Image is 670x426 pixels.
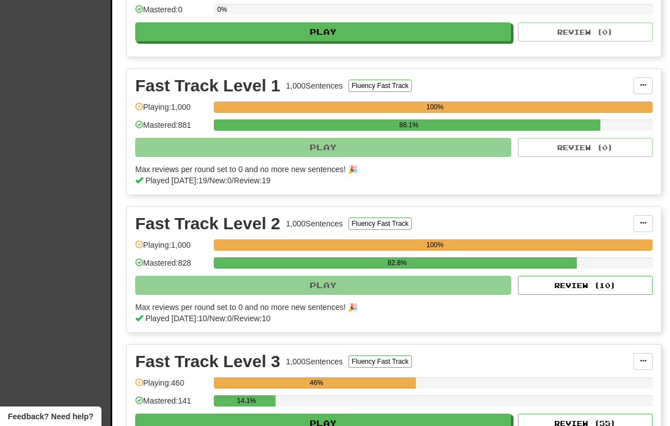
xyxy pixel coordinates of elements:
[217,119,600,131] div: 88.1%
[209,176,232,185] span: New: 0
[135,77,281,94] div: Fast Track Level 1
[518,138,653,157] button: Review (0)
[209,314,232,323] span: New: 0
[217,239,653,251] div: 100%
[135,239,208,258] div: Playing: 1,000
[286,356,343,367] div: 1,000 Sentences
[234,314,270,323] span: Review: 10
[348,355,412,368] button: Fluency Fast Track
[135,302,646,313] div: Max reviews per round set to 0 and no more new sentences! 🎉
[207,314,209,323] span: /
[135,119,208,138] div: Mastered: 881
[135,138,511,157] button: Play
[135,215,281,232] div: Fast Track Level 2
[518,22,653,41] button: Review (0)
[207,176,209,185] span: /
[348,217,412,230] button: Fluency Fast Track
[135,4,208,22] div: Mastered: 0
[217,257,577,268] div: 82.8%
[232,314,234,323] span: /
[135,395,208,414] div: Mastered: 141
[217,377,415,388] div: 46%
[135,101,208,120] div: Playing: 1,000
[232,176,234,185] span: /
[8,411,93,422] span: Open feedback widget
[135,377,208,396] div: Playing: 460
[135,276,511,295] button: Play
[145,176,207,185] span: Played [DATE]: 19
[217,395,276,406] div: 14.1%
[135,164,646,175] div: Max reviews per round set to 0 and no more new sentences! 🎉
[234,176,270,185] span: Review: 19
[348,80,412,92] button: Fluency Fast Track
[286,218,343,229] div: 1,000 Sentences
[518,276,653,295] button: Review (10)
[135,353,281,370] div: Fast Track Level 3
[217,101,653,113] div: 100%
[135,257,208,276] div: Mastered: 828
[286,80,343,91] div: 1,000 Sentences
[145,314,207,323] span: Played [DATE]: 10
[135,22,511,41] button: Play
